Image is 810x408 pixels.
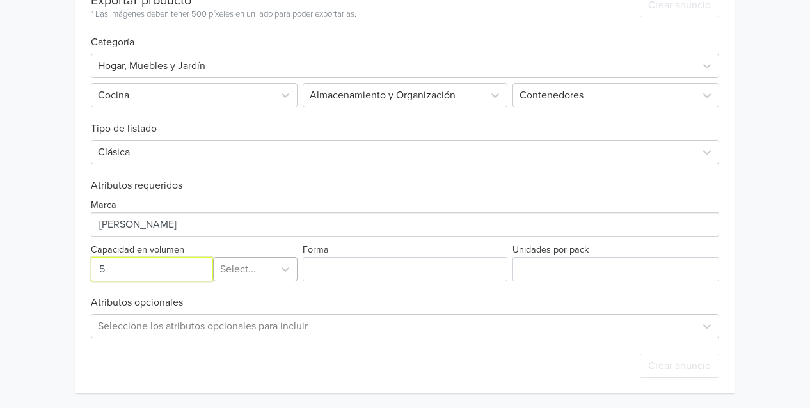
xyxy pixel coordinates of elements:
h6: Atributos requeridos [91,180,719,192]
button: Crear anuncio [640,354,719,378]
label: Unidades por pack [512,243,589,257]
h6: Categoría [91,21,719,49]
h6: Atributos opcionales [91,297,719,309]
label: Capacidad en volumen [91,243,184,257]
label: Forma [303,243,329,257]
div: * Las imágenes deben tener 500 píxeles en un lado para poder exportarlas. [91,8,356,21]
label: Marca [91,198,116,212]
h6: Tipo de listado [91,107,719,135]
